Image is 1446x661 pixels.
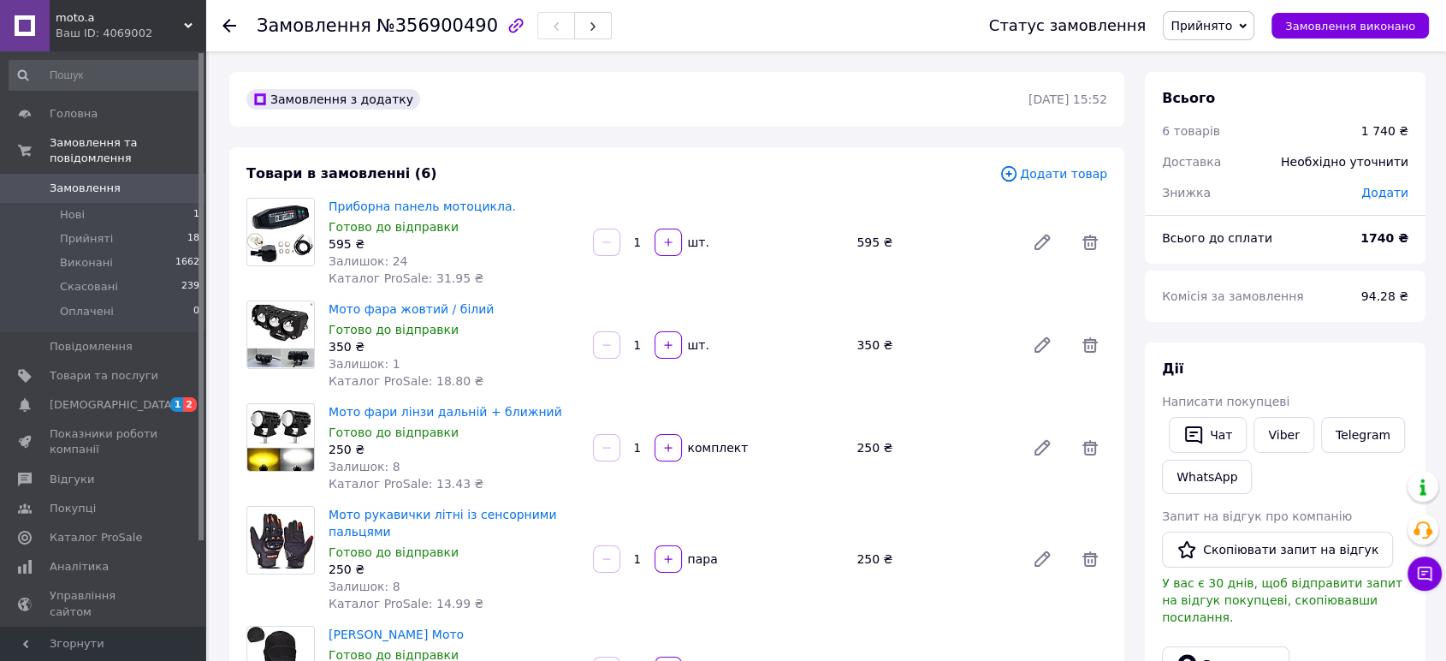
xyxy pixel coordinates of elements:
[329,254,407,268] span: Залишок: 24
[1361,186,1408,199] span: Додати
[850,547,1018,571] div: 250 ₴
[1162,532,1393,568] button: Скопіювати запит на відгук
[684,439,750,456] div: комплект
[1162,576,1402,624] span: У вас є 30 днів, щоб відправити запит на відгук покупцеві, скопіювавши посилання.
[684,336,711,354] div: шт.
[193,207,199,223] span: 1
[1162,460,1252,494] a: WhatsApp
[684,551,720,568] div: пара
[187,231,199,247] span: 18
[247,199,314,265] img: Приборна панель мотоцикла.
[1361,122,1408,140] div: 1 740 ₴
[1285,20,1415,33] span: Замовлення виконано
[329,199,516,213] a: Приборна панель мотоцикла.
[60,231,113,247] span: Прийняті
[329,338,579,355] div: 350 ₴
[329,597,483,610] span: Каталог ProSale: 14.99 ₴
[329,441,579,458] div: 250 ₴
[989,17,1147,34] div: Статус замовлення
[56,26,205,41] div: Ваш ID: 4069002
[329,235,579,253] div: 595 ₴
[329,323,459,336] span: Готово до відправки
[183,397,197,412] span: 2
[329,477,483,491] span: Каталог ProSale: 13.43 ₴
[329,426,459,439] span: Готово до відправки
[1162,124,1220,138] span: 6 товарів
[1162,509,1352,523] span: Запит на відгук про компанію
[60,255,113,271] span: Виконані
[1073,542,1107,576] span: Видалити
[1073,328,1107,362] span: Видалити
[1321,417,1405,453] a: Telegram
[1162,360,1183,377] span: Дії
[50,559,109,575] span: Аналітика
[50,339,133,354] span: Повідомлення
[1162,90,1215,106] span: Всього
[1271,143,1419,181] div: Необхідно уточнити
[329,508,556,539] a: Мото рукавички літні із сенсорними пальцями
[60,304,114,319] span: Оплачені
[1361,289,1408,303] span: 94.28 ₴
[329,561,579,578] div: 250 ₴
[50,472,94,487] span: Відгуки
[1025,225,1059,259] a: Редагувати
[193,304,199,319] span: 0
[50,397,176,413] span: [DEMOGRAPHIC_DATA]
[50,181,121,196] span: Замовлення
[50,368,158,384] span: Товари та послуги
[1271,13,1429,39] button: Замовлення виконано
[329,545,459,559] span: Готово до відправки
[329,302,494,316] a: Мото фара жовтий / білий
[329,405,562,419] a: Мото фари лінзи дальній + ближний
[329,271,483,285] span: Каталог ProSale: 31.95 ₴
[50,501,96,516] span: Покупці
[50,135,205,166] span: Замовлення та повідомлення
[329,357,400,371] span: Залишок: 1
[999,164,1107,183] span: Додати товар
[170,397,184,412] span: 1
[1028,92,1107,106] time: [DATE] 15:52
[329,460,400,473] span: Залишок: 8
[684,234,711,251] div: шт.
[60,279,118,295] span: Скасовані
[56,10,184,26] span: moto.a
[1025,328,1059,362] a: Редагувати
[50,106,98,122] span: Головна
[1025,431,1059,465] a: Редагувати
[1025,542,1059,576] a: Редагувати
[1407,557,1442,591] button: Чат з покупцем
[329,628,464,641] a: [PERSON_NAME] Мото
[175,255,199,271] span: 1662
[1162,395,1289,408] span: Написати покупцеві
[1162,231,1272,245] span: Всього до сплати
[246,165,437,182] span: Товари в замовленні (6)
[50,588,158,619] span: Управління сайтом
[376,15,498,36] span: №356900490
[850,230,1018,254] div: 595 ₴
[850,436,1018,460] div: 250 ₴
[1162,289,1304,303] span: Комісія за замовлення
[1170,19,1232,33] span: Прийнято
[247,301,314,367] img: Мото фара жовтий / білий
[850,333,1018,357] div: 350 ₴
[1162,186,1211,199] span: Знижка
[9,60,201,91] input: Пошук
[1169,417,1247,453] button: Чат
[1073,225,1107,259] span: Видалити
[247,404,314,471] img: Мото фари лінзи дальній + ближний
[1162,155,1221,169] span: Доставка
[1073,431,1107,465] span: Видалити
[50,426,158,457] span: Показники роботи компанії
[329,580,400,593] span: Залишок: 8
[60,207,85,223] span: Нові
[329,220,459,234] span: Готово до відправки
[329,374,483,388] span: Каталог ProSale: 18.80 ₴
[222,17,236,34] div: Повернутися назад
[1360,231,1408,245] b: 1740 ₴
[50,530,142,545] span: Каталог ProSale
[247,507,314,574] img: Мото рукавички літні із сенсорними пальцями
[257,15,371,36] span: Замовлення
[1253,417,1313,453] a: Viber
[181,279,199,295] span: 239
[246,89,420,110] div: Замовлення з додатку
